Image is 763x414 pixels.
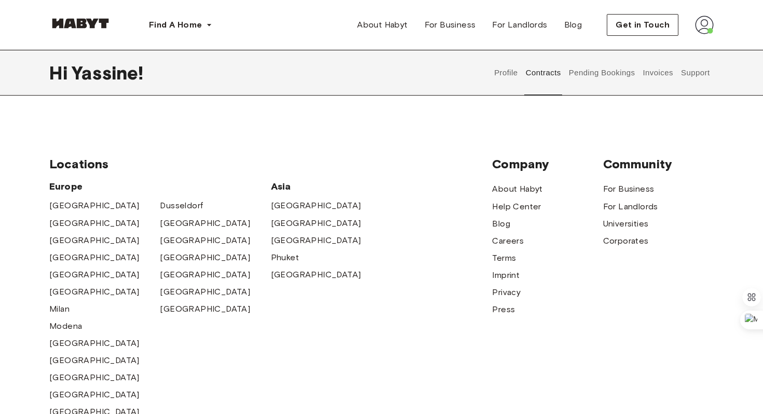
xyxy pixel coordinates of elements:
[492,235,524,247] a: Careers
[492,303,515,316] a: Press
[271,217,361,230] a: [GEOGRAPHIC_DATA]
[271,269,361,281] a: [GEOGRAPHIC_DATA]
[607,14,678,36] button: Get in Touch
[160,251,250,264] a: [GEOGRAPHIC_DATA]
[72,62,143,84] span: Yassine !
[642,50,674,96] button: Invoices
[603,183,655,195] a: For Business
[49,199,140,212] a: [GEOGRAPHIC_DATA]
[49,371,140,384] a: [GEOGRAPHIC_DATA]
[49,269,140,281] a: [GEOGRAPHIC_DATA]
[141,15,221,35] button: Find A Home
[492,218,510,230] a: Blog
[491,50,714,96] div: user profile tabs
[160,303,250,315] a: [GEOGRAPHIC_DATA]
[603,201,658,213] a: For Landlords
[271,180,382,193] span: Asia
[160,217,250,230] a: [GEOGRAPHIC_DATA]
[271,199,361,212] a: [GEOGRAPHIC_DATA]
[160,286,250,298] a: [GEOGRAPHIC_DATA]
[564,19,582,31] span: Blog
[49,18,112,29] img: Habyt
[493,50,520,96] button: Profile
[49,389,140,401] a: [GEOGRAPHIC_DATA]
[492,183,542,195] a: About Habyt
[49,286,140,298] a: [GEOGRAPHIC_DATA]
[49,337,140,350] a: [GEOGRAPHIC_DATA]
[603,218,649,230] a: Universities
[492,19,547,31] span: For Landlords
[271,234,361,247] a: [GEOGRAPHIC_DATA]
[492,286,521,299] a: Privacy
[416,15,484,35] a: For Business
[492,269,520,282] a: Imprint
[492,201,541,213] a: Help Center
[49,217,140,230] a: [GEOGRAPHIC_DATA]
[49,354,140,367] a: [GEOGRAPHIC_DATA]
[679,50,711,96] button: Support
[271,251,299,264] a: Phuket
[49,320,82,332] a: Modena
[484,15,555,35] a: For Landlords
[49,251,140,264] a: [GEOGRAPHIC_DATA]
[149,19,202,31] span: Find A Home
[160,199,203,212] a: Dusseldorf
[556,15,591,35] a: Blog
[616,19,670,31] span: Get in Touch
[567,50,636,96] button: Pending Bookings
[695,16,714,34] img: avatar
[49,303,70,315] a: Milan
[349,15,416,35] a: About Habyt
[492,156,603,172] span: Company
[49,62,72,84] span: Hi
[357,19,407,31] span: About Habyt
[603,235,649,247] a: Corporates
[49,180,271,193] span: Europe
[49,234,140,247] a: [GEOGRAPHIC_DATA]
[160,234,250,247] a: [GEOGRAPHIC_DATA]
[49,156,492,172] span: Locations
[603,156,714,172] span: Community
[160,269,250,281] a: [GEOGRAPHIC_DATA]
[492,252,516,264] a: Terms
[524,50,562,96] button: Contracts
[425,19,476,31] span: For Business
